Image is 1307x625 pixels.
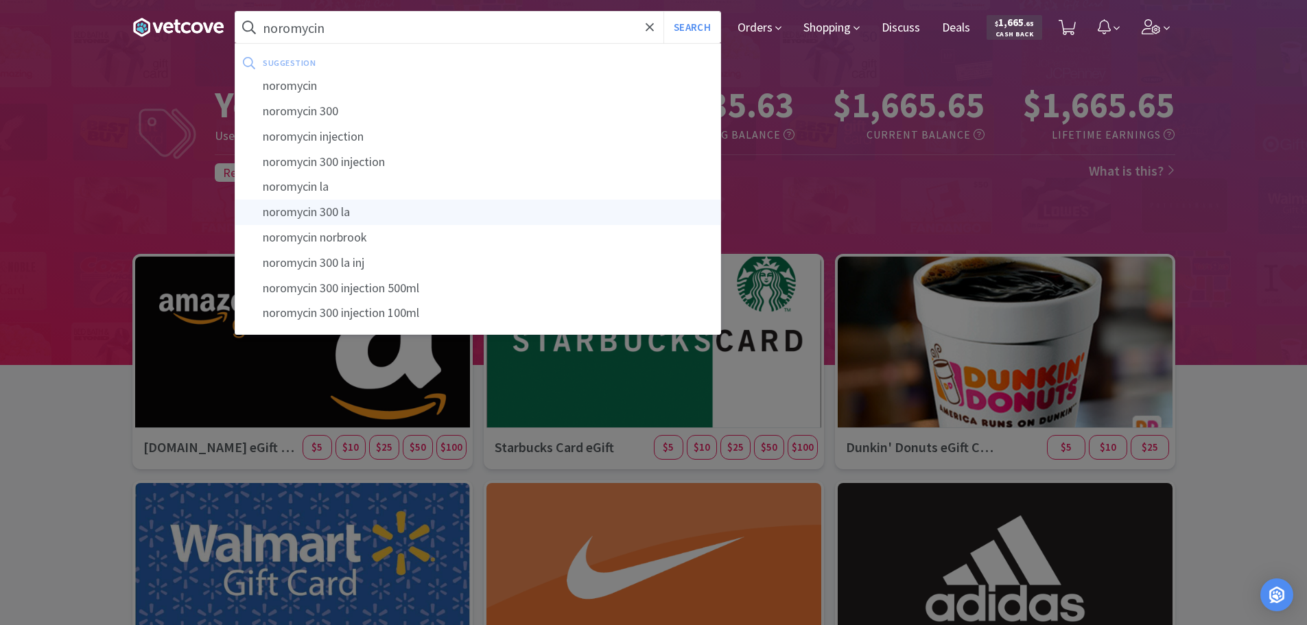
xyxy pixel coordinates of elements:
span: . 65 [1024,19,1034,28]
a: $1,665.65Cash Back [987,9,1042,46]
div: noromycin la [235,174,720,200]
span: 1,665 [995,16,1034,29]
div: noromycin 300 [235,99,720,124]
a: Deals [937,22,976,34]
div: noromycin norbrook [235,225,720,250]
div: noromycin 300 la [235,200,720,225]
a: Discuss [876,22,926,34]
div: noromycin [235,73,720,99]
div: noromycin injection [235,124,720,150]
div: suggestion [263,52,514,73]
div: noromycin 300 la inj [235,250,720,276]
span: Cash Back [995,31,1034,40]
input: Search by item, sku, manufacturer, ingredient, size... [235,12,720,43]
div: noromycin 300 injection 500ml [235,276,720,301]
button: Search [663,12,720,43]
div: noromycin 300 injection 100ml [235,300,720,326]
div: Open Intercom Messenger [1260,578,1293,611]
span: $ [995,19,998,28]
div: noromycin 300 injection [235,150,720,175]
